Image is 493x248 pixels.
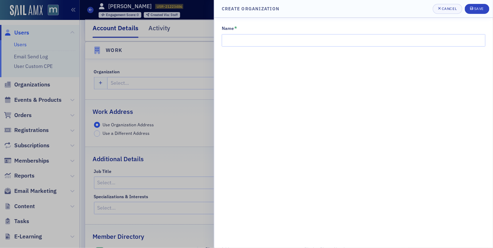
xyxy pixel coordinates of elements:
[442,7,457,11] div: Cancel
[433,4,462,14] button: Cancel
[235,25,237,32] abbr: This field is required
[222,26,234,31] div: Name
[222,5,279,12] h4: Create Organization
[474,7,484,11] div: Save
[465,4,489,14] button: Save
